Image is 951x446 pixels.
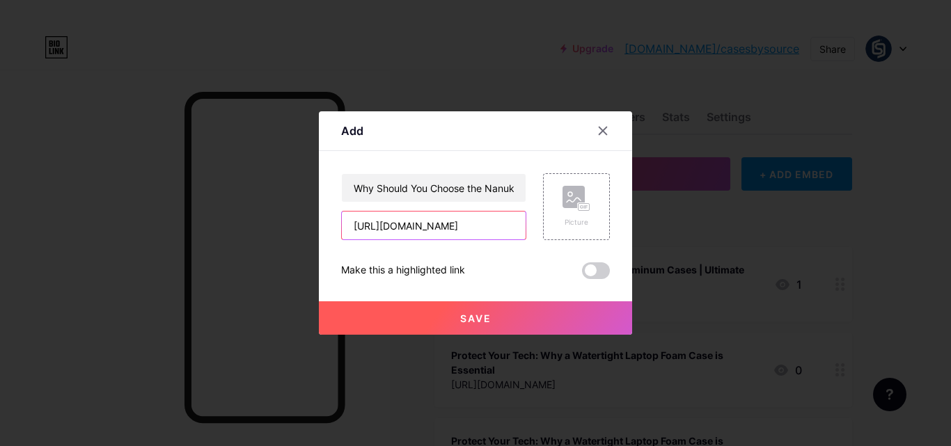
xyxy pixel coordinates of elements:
input: URL [342,212,526,239]
input: Title [342,174,526,202]
div: Make this a highlighted link [341,262,465,279]
div: Add [341,122,363,139]
button: Save [319,301,632,335]
span: Save [460,312,492,324]
div: Picture [563,217,590,228]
